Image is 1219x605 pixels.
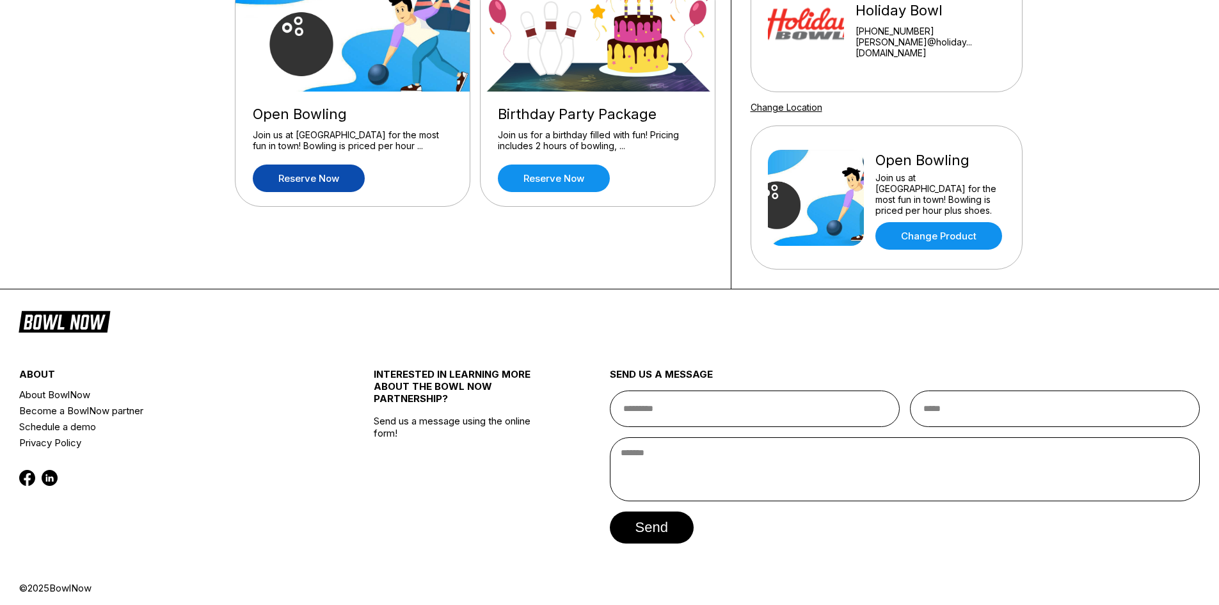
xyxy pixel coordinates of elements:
[875,222,1002,250] a: Change Product
[19,403,314,419] a: Become a BowlNow partner
[856,2,1005,19] div: Holiday Bowl
[751,102,822,113] a: Change Location
[498,129,697,152] div: Join us for a birthday filled with fun! Pricing includes 2 hours of bowling, ...
[768,150,864,246] img: Open Bowling
[610,512,694,544] button: send
[253,106,452,123] div: Open Bowling
[875,172,1005,216] div: Join us at [GEOGRAPHIC_DATA] for the most fun in town! Bowling is priced per hour plus shoes.
[19,435,314,451] a: Privacy Policy
[374,340,551,582] div: Send us a message using the online form!
[856,36,1005,58] a: [PERSON_NAME]@holiday...[DOMAIN_NAME]
[19,419,314,435] a: Schedule a demo
[875,152,1005,169] div: Open Bowling
[253,165,365,192] a: Reserve now
[19,368,314,387] div: about
[856,26,1005,36] div: [PHONE_NUMBER]
[498,165,610,192] a: Reserve now
[19,387,314,403] a: About BowlNow
[253,129,452,152] div: Join us at [GEOGRAPHIC_DATA] for the most fun in town! Bowling is priced per hour ...
[19,582,1200,594] div: © 2025 BowlNow
[610,368,1200,391] div: send us a message
[374,368,551,415] div: INTERESTED IN LEARNING MORE ABOUT THE BOWL NOW PARTNERSHIP?
[498,106,697,123] div: Birthday Party Package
